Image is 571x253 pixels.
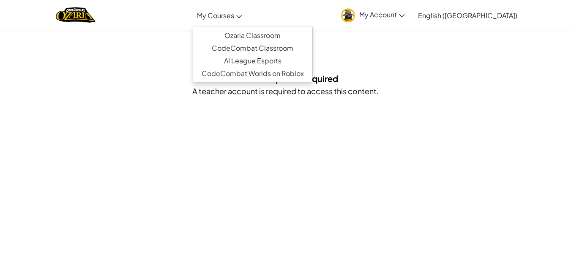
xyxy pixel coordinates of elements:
span: My Courses [197,11,234,20]
a: CodeCombat Worlds on Roblox [193,67,312,80]
a: Ozaria Classroom [193,29,312,42]
a: AI League Esports [193,54,312,67]
a: My Courses [193,4,246,27]
a: My Account [337,2,409,28]
span: My Account [359,10,404,19]
a: Ozaria by CodeCombat logo [56,6,95,24]
a: English ([GEOGRAPHIC_DATA]) [414,4,522,27]
img: avatar [341,8,355,22]
p: A teacher account is required to access this content. [192,85,379,97]
span: English ([GEOGRAPHIC_DATA]) [418,11,517,20]
a: CodeCombat Classroom [193,42,312,54]
img: Home [56,6,95,24]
